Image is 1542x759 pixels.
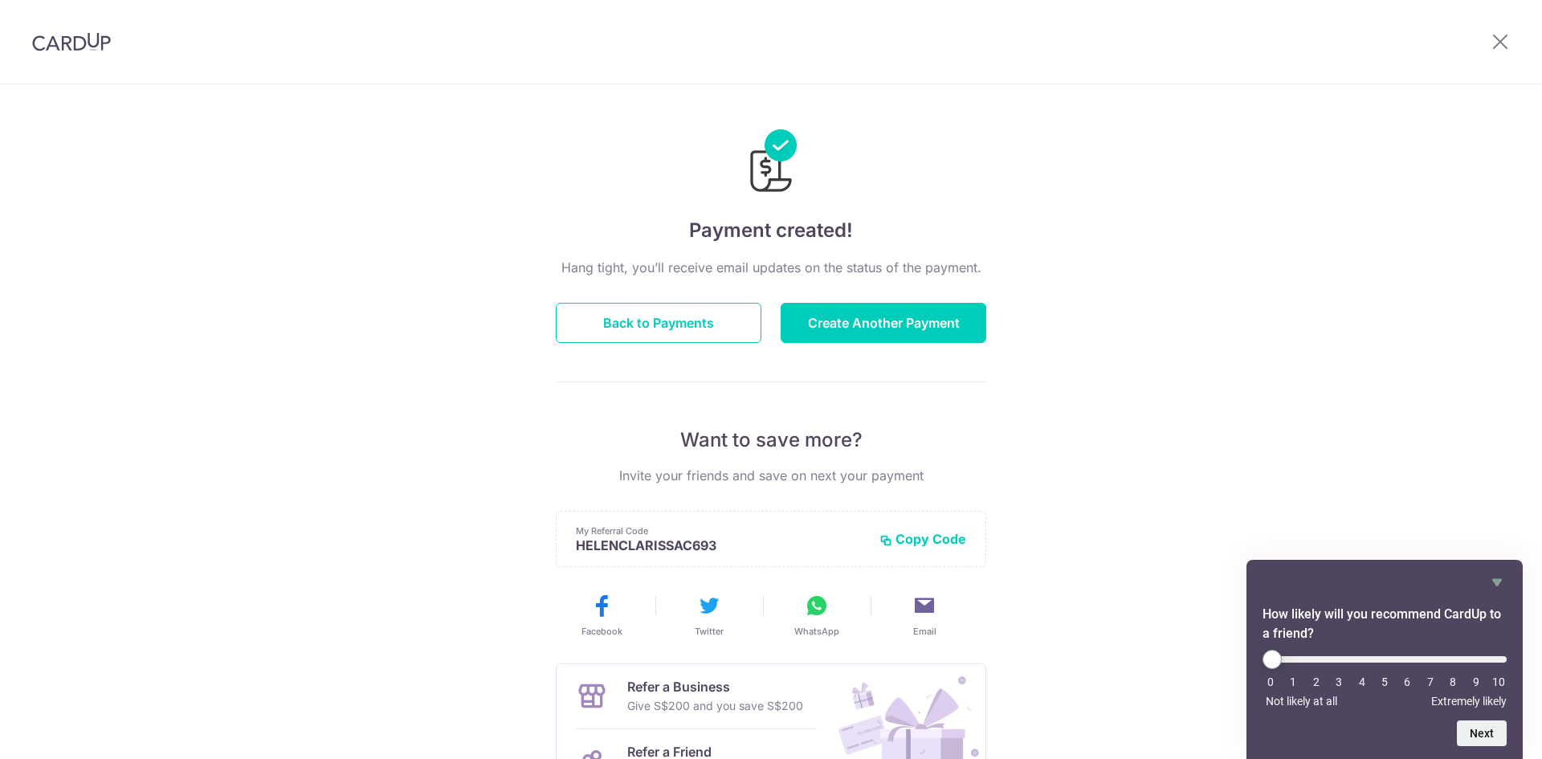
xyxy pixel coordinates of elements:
div: How likely will you recommend CardUp to a friend? Select an option from 0 to 10, with 0 being Not... [1263,650,1507,708]
span: Facebook [581,625,622,638]
button: Back to Payments [556,303,761,343]
li: 8 [1445,675,1461,688]
h2: How likely will you recommend CardUp to a friend? Select an option from 0 to 10, with 0 being Not... [1263,605,1507,643]
img: CardUp [32,32,111,51]
button: Copy Code [879,531,966,547]
span: Twitter [695,625,724,638]
li: 10 [1491,675,1507,688]
li: 5 [1377,675,1393,688]
p: Refer a Business [627,677,803,696]
p: Give S$200 and you save S$200 [627,696,803,716]
li: 9 [1468,675,1484,688]
p: My Referral Code [576,524,867,537]
div: How likely will you recommend CardUp to a friend? Select an option from 0 to 10, with 0 being Not... [1263,573,1507,746]
h4: Payment created! [556,216,986,245]
img: Payments [745,129,797,197]
button: Next question [1457,720,1507,746]
span: Email [913,625,936,638]
span: Extremely likely [1431,695,1507,708]
p: HELENCLARISSAC693 [576,537,867,553]
span: Not likely at all [1266,695,1337,708]
button: Hide survey [1487,573,1507,592]
button: WhatsApp [769,593,864,638]
p: Invite your friends and save on next your payment [556,466,986,485]
button: Facebook [554,593,649,638]
li: 7 [1422,675,1438,688]
li: 1 [1285,675,1301,688]
li: 0 [1263,675,1279,688]
span: WhatsApp [794,625,839,638]
button: Create Another Payment [781,303,986,343]
li: 6 [1399,675,1415,688]
li: 2 [1308,675,1324,688]
button: Email [877,593,972,638]
li: 3 [1331,675,1347,688]
li: 4 [1354,675,1370,688]
button: Twitter [662,593,757,638]
p: Hang tight, you’ll receive email updates on the status of the payment. [556,258,986,277]
p: Want to save more? [556,427,986,453]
